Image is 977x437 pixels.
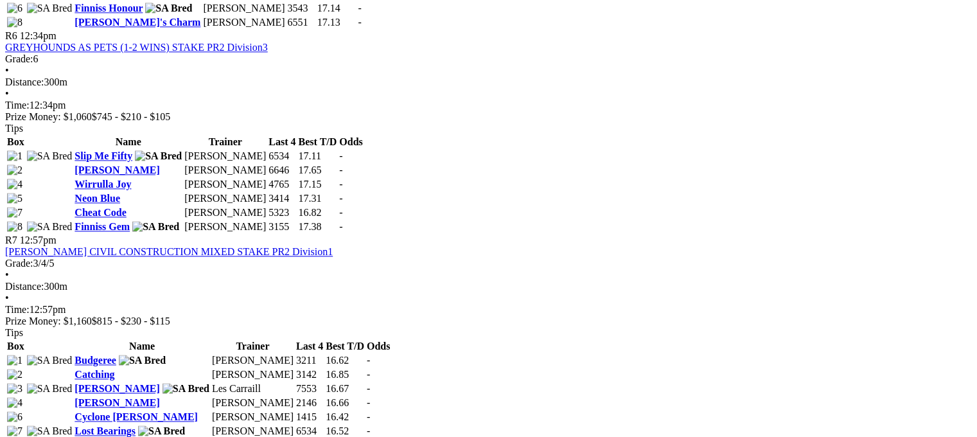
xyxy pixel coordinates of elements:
[75,425,136,436] a: Lost Bearings
[339,221,342,232] span: -
[5,258,972,269] div: 3/4/5
[202,16,285,29] td: [PERSON_NAME]
[5,42,268,53] a: GREYHOUNDS AS PETS (1-2 WINS) STAKE PR2 Division3
[75,165,159,175] a: [PERSON_NAME]
[317,16,356,29] td: 17.13
[7,136,24,147] span: Box
[268,206,296,219] td: 5323
[5,258,33,269] span: Grade:
[202,2,285,15] td: [PERSON_NAME]
[211,397,294,409] td: [PERSON_NAME]
[7,193,22,204] img: 5
[20,235,57,245] span: 12:57pm
[7,369,22,380] img: 2
[298,150,338,163] td: 17.11
[75,221,130,232] a: Finniss Gem
[286,16,315,29] td: 6551
[5,316,972,327] div: Prize Money: $1,160
[339,179,342,190] span: -
[367,397,370,408] span: -
[325,411,365,424] td: 16.42
[5,100,972,111] div: 12:34pm
[184,192,267,205] td: [PERSON_NAME]
[339,136,363,148] th: Odds
[211,368,294,381] td: [PERSON_NAME]
[7,179,22,190] img: 4
[27,425,73,437] img: SA Bred
[92,316,170,326] span: $815 - $230 - $115
[268,164,296,177] td: 6646
[75,383,159,394] a: [PERSON_NAME]
[27,150,73,162] img: SA Bred
[5,65,9,76] span: •
[27,221,73,233] img: SA Bred
[7,425,22,437] img: 7
[184,178,267,191] td: [PERSON_NAME]
[7,207,22,219] img: 7
[7,411,22,423] img: 6
[295,397,324,409] td: 2146
[268,178,296,191] td: 4765
[5,327,23,338] span: Tips
[211,382,294,395] td: Les Carraill
[367,425,370,436] span: -
[7,17,22,28] img: 8
[295,411,324,424] td: 1415
[5,123,23,134] span: Tips
[5,111,972,123] div: Prize Money: $1,060
[358,3,361,13] span: -
[325,340,365,353] th: Best T/D
[184,150,267,163] td: [PERSON_NAME]
[367,383,370,394] span: -
[211,340,294,353] th: Trainer
[295,382,324,395] td: 7553
[74,136,182,148] th: Name
[298,178,338,191] td: 17.15
[27,3,73,14] img: SA Bred
[366,340,391,353] th: Odds
[295,354,324,367] td: 3211
[27,383,73,395] img: SA Bred
[5,269,9,280] span: •
[268,192,296,205] td: 3414
[75,179,131,190] a: Wirrulla Joy
[5,304,30,315] span: Time:
[367,411,370,422] span: -
[7,3,22,14] img: 6
[75,411,198,422] a: Cyclone [PERSON_NAME]
[75,369,114,380] a: Catching
[7,341,24,352] span: Box
[5,53,33,64] span: Grade:
[184,136,267,148] th: Trainer
[295,340,324,353] th: Last 4
[184,206,267,219] td: [PERSON_NAME]
[7,383,22,395] img: 3
[5,100,30,111] span: Time:
[367,355,370,366] span: -
[325,368,365,381] td: 16.85
[5,76,972,88] div: 300m
[7,150,22,162] img: 1
[325,397,365,409] td: 16.66
[7,221,22,233] img: 8
[135,150,182,162] img: SA Bred
[298,192,338,205] td: 17.31
[317,2,356,15] td: 17.14
[27,355,73,366] img: SA Bred
[5,304,972,316] div: 12:57pm
[339,207,342,218] span: -
[211,411,294,424] td: [PERSON_NAME]
[75,397,159,408] a: [PERSON_NAME]
[75,150,132,161] a: Slip Me Fifty
[298,136,338,148] th: Best T/D
[7,165,22,176] img: 2
[325,354,365,367] td: 16.62
[286,2,315,15] td: 3543
[268,220,296,233] td: 3155
[5,281,44,292] span: Distance:
[138,425,185,437] img: SA Bred
[295,368,324,381] td: 3142
[298,206,338,219] td: 16.82
[184,220,267,233] td: [PERSON_NAME]
[184,164,267,177] td: [PERSON_NAME]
